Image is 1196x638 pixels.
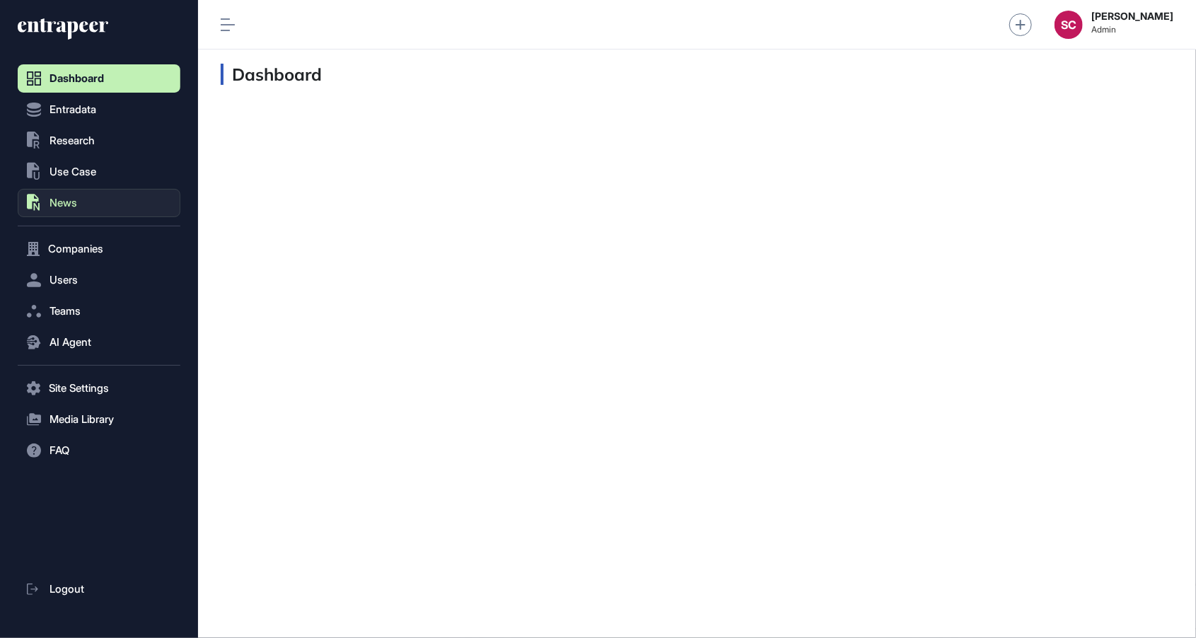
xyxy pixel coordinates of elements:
[50,197,77,209] span: News
[18,95,180,124] button: Entradata
[50,445,69,456] span: FAQ
[18,436,180,465] button: FAQ
[49,383,109,394] span: Site Settings
[18,64,180,93] a: Dashboard
[50,337,91,348] span: AI Agent
[18,189,180,217] button: News
[50,135,95,146] span: Research
[18,127,180,155] button: Research
[18,328,180,356] button: AI Agent
[221,64,322,85] h3: Dashboard
[50,584,84,595] span: Logout
[1091,11,1173,22] strong: [PERSON_NAME]
[18,374,180,402] button: Site Settings
[50,274,78,286] span: Users
[50,414,114,425] span: Media Library
[18,405,180,434] button: Media Library
[50,104,96,115] span: Entradata
[48,243,103,255] span: Companies
[18,575,180,603] a: Logout
[18,297,180,325] button: Teams
[50,73,104,84] span: Dashboard
[1091,25,1173,35] span: Admin
[50,166,96,178] span: Use Case
[50,306,81,317] span: Teams
[18,158,180,186] button: Use Case
[18,235,180,263] button: Companies
[18,266,180,294] button: Users
[1055,11,1083,39] button: SC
